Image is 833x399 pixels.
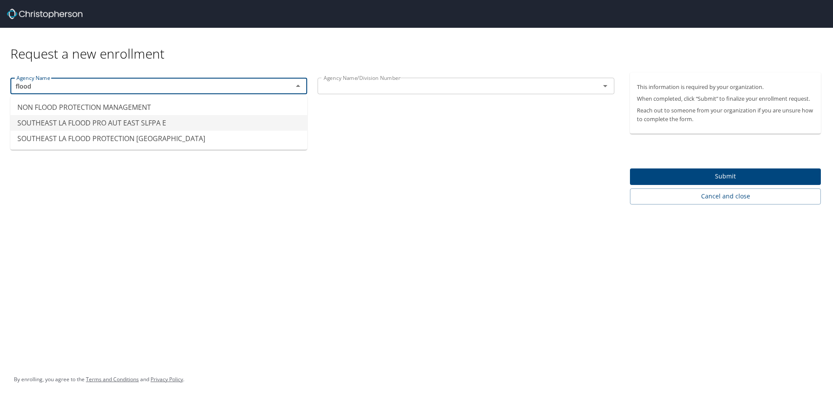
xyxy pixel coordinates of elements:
[637,171,814,182] span: Submit
[637,106,814,123] p: Reach out to someone from your organization if you are unsure how to complete the form.
[637,83,814,91] p: This information is required by your organization.
[151,376,183,383] a: Privacy Policy
[637,95,814,103] p: When completed, click “Submit” to finalize your enrollment request.
[292,80,304,92] button: Close
[10,131,307,146] li: SOUTHEAST LA FLOOD PROTECTION [GEOGRAPHIC_DATA]
[7,9,82,19] img: cbt logo
[630,168,821,185] button: Submit
[14,369,184,390] div: By enrolling, you agree to the and .
[10,99,307,115] li: NON FLOOD PROTECTION MANAGEMENT
[637,191,814,202] span: Cancel and close
[630,188,821,204] button: Cancel and close
[599,80,611,92] button: Open
[10,115,307,131] li: SOUTHEAST LA FLOOD PRO AUT EAST SLFPA E
[10,28,828,62] div: Request a new enrollment
[86,376,139,383] a: Terms and Conditions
